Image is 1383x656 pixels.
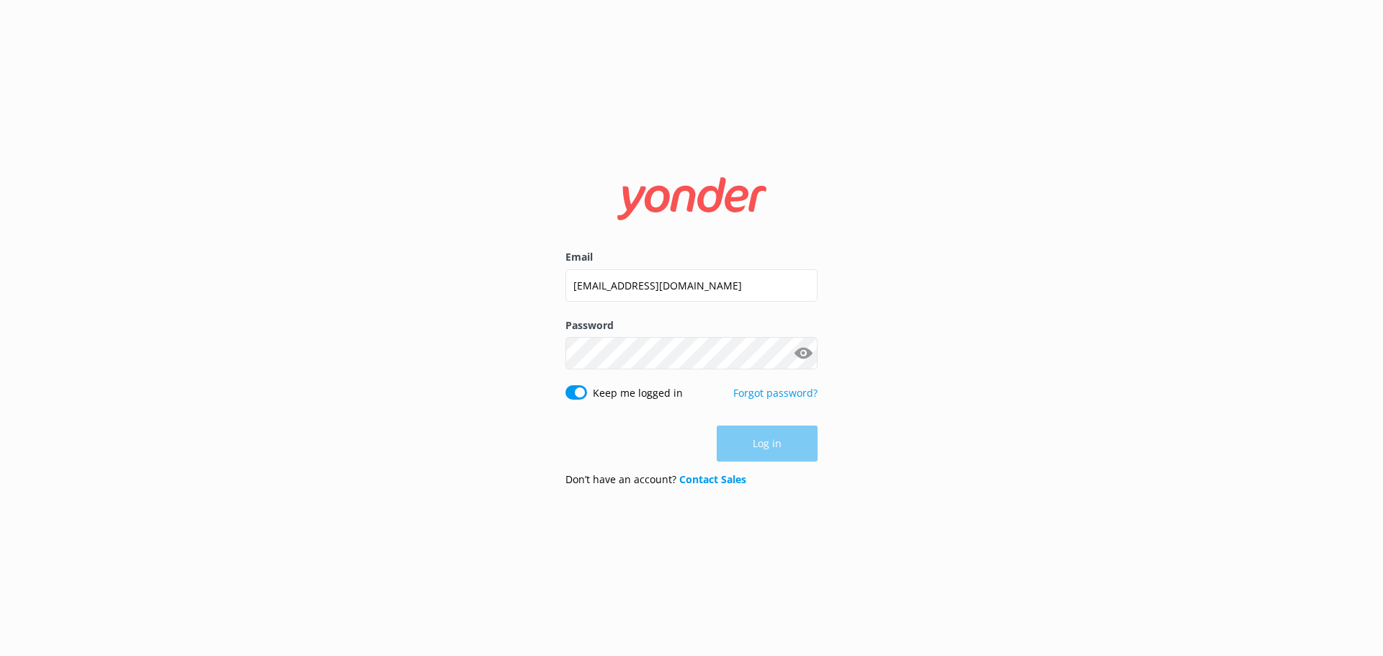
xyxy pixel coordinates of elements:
label: Email [565,249,818,265]
a: Contact Sales [679,472,746,486]
button: Show password [789,339,818,368]
label: Password [565,318,818,333]
input: user@emailaddress.com [565,269,818,302]
p: Don’t have an account? [565,472,746,487]
a: Forgot password? [733,386,818,400]
label: Keep me logged in [593,385,683,401]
